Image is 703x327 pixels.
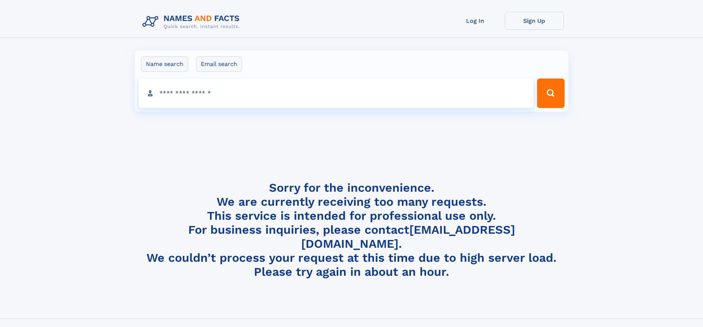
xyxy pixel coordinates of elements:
[139,79,534,108] input: search input
[446,12,505,30] a: Log In
[301,223,515,251] a: [EMAIL_ADDRESS][DOMAIN_NAME]
[537,79,564,108] button: Search Button
[196,56,242,72] label: Email search
[141,56,188,72] label: Name search
[505,12,564,30] a: Sign Up
[139,181,564,279] h4: Sorry for the inconvenience. We are currently receiving too many requests. This service is intend...
[139,12,246,32] img: Logo Names and Facts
